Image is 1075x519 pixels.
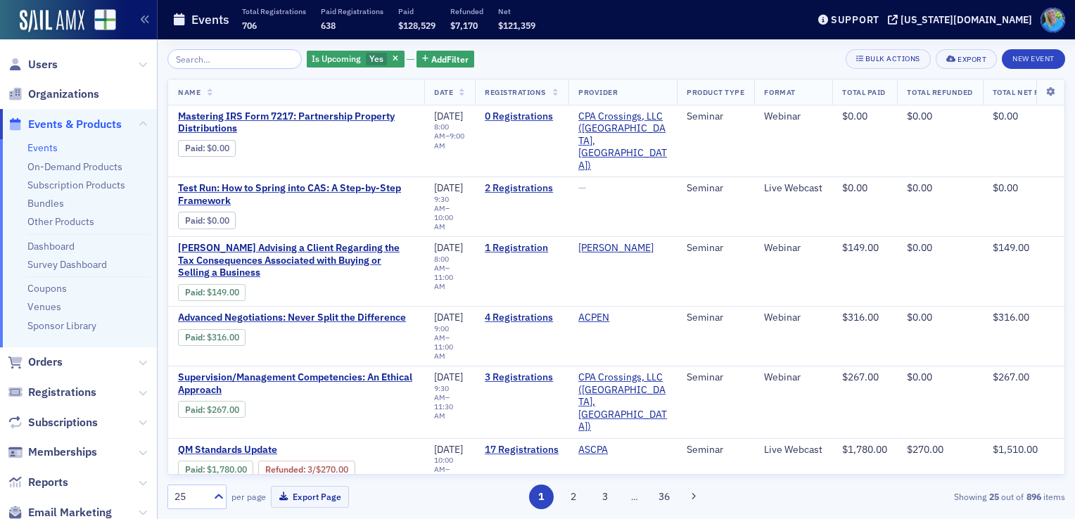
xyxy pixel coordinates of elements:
[993,87,1070,97] span: Total Net Revenue
[578,242,667,255] span: SURGENT
[178,110,414,135] a: Mastering IRS Form 7217: Partnership Property Distributions
[687,371,744,384] div: Seminar
[207,287,239,297] span: $149.00
[993,371,1029,383] span: $267.00
[369,53,383,64] span: Yes
[434,195,465,232] div: –
[842,311,879,323] span: $316.00
[578,110,667,172] span: CPA Crossings, LLC (Rochester, MI)
[578,110,667,172] a: CPA Crossings, LLC ([GEOGRAPHIC_DATA], [GEOGRAPHIC_DATA])
[178,401,246,418] div: Paid: 4 - $26700
[687,87,744,97] span: Product Type
[27,197,64,210] a: Bundles
[185,332,207,342] span: :
[578,87,618,97] span: Provider
[901,13,1032,26] div: [US_STATE][DOMAIN_NAME]
[207,143,229,153] span: $0.00
[178,371,414,396] a: Supervision/Management Competencies: An Ethical Approach
[185,143,207,153] span: :
[178,312,414,324] a: Advanced Negotiations: Never Split the Difference
[27,215,94,228] a: Other Products
[185,464,207,475] span: :
[434,371,463,383] span: [DATE]
[185,143,203,153] a: Paid
[434,212,453,231] time: 10:00 AM
[8,354,63,370] a: Orders
[907,311,932,323] span: $0.00
[27,258,107,271] a: Survey Dashboard
[28,415,98,430] span: Subscriptions
[321,20,336,31] span: 638
[242,6,306,16] p: Total Registrations
[434,110,463,122] span: [DATE]
[907,181,932,194] span: $0.00
[842,371,879,383] span: $267.00
[178,212,236,229] div: Paid: 0 - $0
[8,415,98,430] a: Subscriptions
[687,182,744,195] div: Seminar
[578,312,667,324] span: ACPEN
[312,53,361,64] span: Is Upcoming
[28,385,96,400] span: Registrations
[764,242,822,255] div: Webinar
[27,160,122,173] a: On-Demand Products
[28,57,58,72] span: Users
[434,272,453,291] time: 11:00 AM
[993,110,1018,122] span: $0.00
[776,490,1065,503] div: Showing out of items
[265,464,307,475] span: :
[27,179,125,191] a: Subscription Products
[764,371,822,384] div: Webinar
[498,6,535,16] p: Net
[485,87,546,97] span: Registrations
[907,443,943,456] span: $270.00
[8,57,58,72] a: Users
[993,241,1029,254] span: $149.00
[28,444,97,460] span: Memberships
[94,9,116,31] img: SailAMX
[178,242,414,279] a: [PERSON_NAME] Advising a Client Regarding the Tax Consequences Associated with Buying or Selling ...
[687,444,744,456] div: Seminar
[8,385,96,400] a: Registrations
[764,444,822,456] div: Live Webcast
[27,319,96,332] a: Sponsor Library
[207,404,239,415] span: $267.00
[27,141,58,154] a: Events
[27,282,67,295] a: Coupons
[27,300,61,313] a: Venues
[185,215,203,226] a: Paid
[434,131,464,150] time: 9:00 AM
[185,287,203,297] a: Paid
[398,20,435,31] span: $128,529
[265,464,303,475] a: Refunded
[271,486,349,508] button: Export Page
[416,51,474,68] button: AddFilter
[434,122,449,141] time: 8:00 AM
[865,55,920,63] div: Bulk Actions
[185,287,207,297] span: :
[907,110,932,122] span: $0.00
[958,56,986,63] div: Export
[434,181,463,194] span: [DATE]
[434,402,453,421] time: 11:30 AM
[764,87,795,97] span: Format
[207,215,229,226] span: $0.00
[242,20,257,31] span: 706
[578,181,586,194] span: —
[1024,490,1043,503] strong: 896
[185,464,203,475] a: Paid
[178,140,236,157] div: Paid: 0 - $0
[578,444,667,456] span: ASCPA
[842,87,885,97] span: Total Paid
[178,87,201,97] span: Name
[434,443,463,456] span: [DATE]
[28,86,99,102] span: Organizations
[434,456,465,493] div: –
[687,312,744,324] div: Seminar
[431,53,469,65] span: Add Filter
[20,10,84,32] img: SailAMX
[652,485,677,509] button: 36
[178,182,414,207] a: Test Run: How to Spring into CAS: A Step-by-Step Framework
[993,181,1018,194] span: $0.00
